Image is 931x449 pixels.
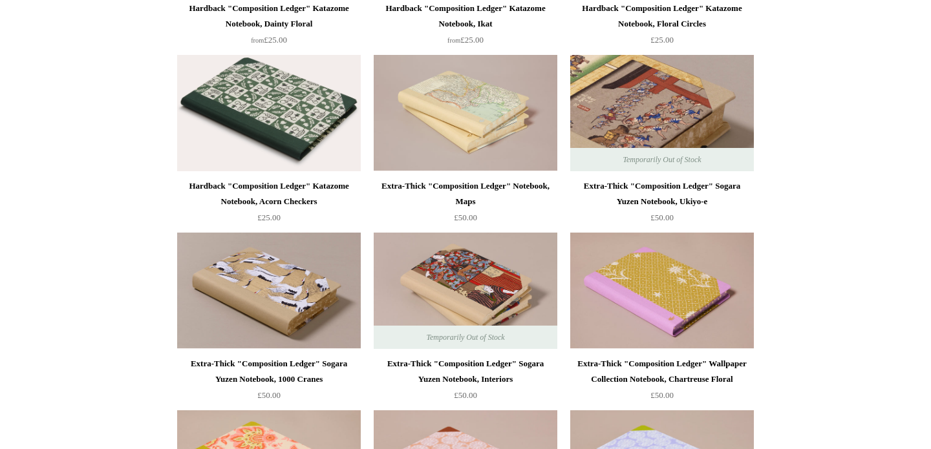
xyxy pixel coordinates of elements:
[177,356,361,409] a: Extra-Thick "Composition Ledger" Sogara Yuzen Notebook, 1000 Cranes £50.00
[377,178,554,209] div: Extra-Thick "Composition Ledger" Notebook, Maps
[180,178,358,209] div: Hardback "Composition Ledger" Katazome Notebook, Acorn Checkers
[570,233,754,349] a: Extra-Thick "Composition Ledger" Wallpaper Collection Notebook, Chartreuse Floral Extra-Thick "Co...
[374,356,557,409] a: Extra-Thick "Composition Ledger" Sogara Yuzen Notebook, Interiors £50.00
[454,390,477,400] span: £50.00
[374,1,557,54] a: Hardback "Composition Ledger" Katazome Notebook, Ikat from£25.00
[177,1,361,54] a: Hardback "Composition Ledger" Katazome Notebook, Dainty Floral from£25.00
[180,1,358,32] div: Hardback "Composition Ledger" Katazome Notebook, Dainty Floral
[570,1,754,54] a: Hardback "Composition Ledger" Katazome Notebook, Floral Circles £25.00
[610,148,714,171] span: Temporarily Out of Stock
[374,55,557,171] a: Extra-Thick "Composition Ledger" Notebook, Maps Extra-Thick "Composition Ledger" Notebook, Maps
[573,178,751,209] div: Extra-Thick "Composition Ledger" Sogara Yuzen Notebook, Ukiyo-e
[377,1,554,32] div: Hardback "Composition Ledger" Katazome Notebook, Ikat
[374,55,557,171] img: Extra-Thick "Composition Ledger" Notebook, Maps
[447,35,484,45] span: £25.00
[377,356,554,387] div: Extra-Thick "Composition Ledger" Sogara Yuzen Notebook, Interiors
[447,37,460,44] span: from
[374,233,557,349] img: Extra-Thick "Composition Ledger" Sogara Yuzen Notebook, Interiors
[251,35,287,45] span: £25.00
[177,233,361,349] img: Extra-Thick "Composition Ledger" Sogara Yuzen Notebook, 1000 Cranes
[570,233,754,349] img: Extra-Thick "Composition Ledger" Wallpaper Collection Notebook, Chartreuse Floral
[573,1,751,32] div: Hardback "Composition Ledger" Katazome Notebook, Floral Circles
[413,326,517,349] span: Temporarily Out of Stock
[650,213,674,222] span: £50.00
[650,35,674,45] span: £25.00
[257,390,281,400] span: £50.00
[570,356,754,409] a: Extra-Thick "Composition Ledger" Wallpaper Collection Notebook, Chartreuse Floral £50.00
[177,178,361,231] a: Hardback "Composition Ledger" Katazome Notebook, Acorn Checkers £25.00
[570,55,754,171] a: Extra-Thick "Composition Ledger" Sogara Yuzen Notebook, Ukiyo-e Extra-Thick "Composition Ledger" ...
[570,55,754,171] img: Extra-Thick "Composition Ledger" Sogara Yuzen Notebook, Ukiyo-e
[180,356,358,387] div: Extra-Thick "Composition Ledger" Sogara Yuzen Notebook, 1000 Cranes
[177,55,361,171] a: Hardback "Composition Ledger" Katazome Notebook, Acorn Checkers Hardback "Composition Ledger" Kat...
[257,213,281,222] span: £25.00
[570,178,754,231] a: Extra-Thick "Composition Ledger" Sogara Yuzen Notebook, Ukiyo-e £50.00
[374,233,557,349] a: Extra-Thick "Composition Ledger" Sogara Yuzen Notebook, Interiors Extra-Thick "Composition Ledger...
[374,178,557,231] a: Extra-Thick "Composition Ledger" Notebook, Maps £50.00
[573,356,751,387] div: Extra-Thick "Composition Ledger" Wallpaper Collection Notebook, Chartreuse Floral
[251,37,264,44] span: from
[177,233,361,349] a: Extra-Thick "Composition Ledger" Sogara Yuzen Notebook, 1000 Cranes Extra-Thick "Composition Ledg...
[650,390,674,400] span: £50.00
[177,55,361,171] img: Hardback "Composition Ledger" Katazome Notebook, Acorn Checkers
[454,213,477,222] span: £50.00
